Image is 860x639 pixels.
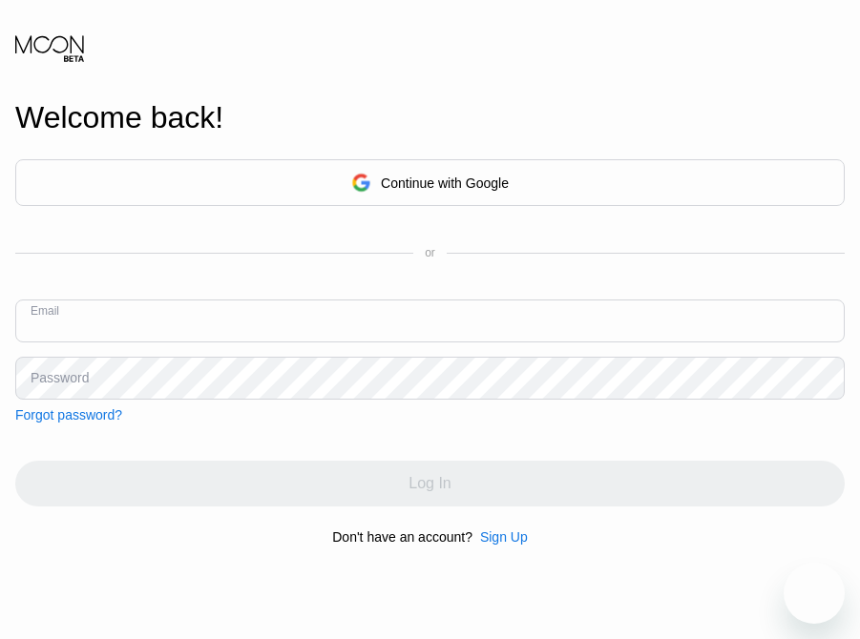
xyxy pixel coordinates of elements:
[31,370,89,385] div: Password
[15,100,845,135] div: Welcome back!
[332,529,472,545] div: Don't have an account?
[472,529,528,545] div: Sign Up
[425,246,435,259] div: or
[31,304,59,318] div: Email
[15,159,845,206] div: Continue with Google
[15,407,122,423] div: Forgot password?
[480,529,528,545] div: Sign Up
[784,563,845,624] iframe: Button to launch messaging window
[381,175,509,191] div: Continue with Google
